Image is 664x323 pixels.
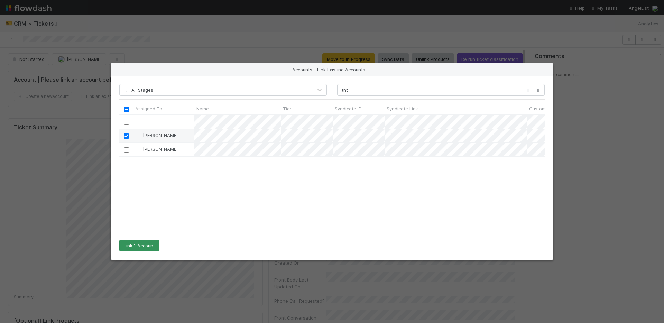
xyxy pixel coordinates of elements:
input: Toggle Row Selected [124,120,129,125]
input: Toggle Row Selected [124,147,129,153]
div: [PERSON_NAME] [136,132,178,139]
span: All Stages [123,87,153,93]
span: Name [196,105,209,112]
span: Tier [283,105,292,112]
span: Syndicate Link [387,105,418,112]
span: [PERSON_NAME] [143,132,178,138]
span: [PERSON_NAME] [143,146,178,152]
span: Assigned To [135,105,162,112]
span: Customer Name [529,105,564,112]
img: avatar_784ea27d-2d59-4749-b480-57d513651deb.png [136,146,142,152]
input: Search [337,84,545,96]
img: avatar_6cb813a7-f212-4ca3-9382-463c76e0b247.png [136,132,142,138]
span: Syndicate ID [335,105,362,112]
div: [PERSON_NAME] [136,146,178,153]
div: Accounts - Link Existing Accounts [111,63,553,76]
input: Toggle Row Selected [124,133,129,139]
button: Link 1 Account [119,240,159,251]
input: Toggle All Rows Selected [124,107,129,112]
button: Clear search [525,85,532,96]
